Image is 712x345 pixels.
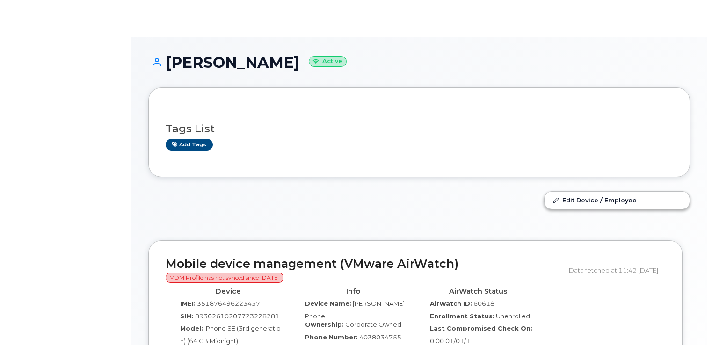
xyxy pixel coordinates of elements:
[197,300,260,307] span: 351876496223437
[298,287,408,295] h4: Info
[496,312,530,320] span: Unenrolled
[359,333,401,341] span: 4038034755
[173,287,283,295] h4: Device
[430,299,472,308] label: AirWatch ID:
[545,192,690,208] a: Edit Device / Employee
[305,299,351,308] label: Device Name:
[180,312,194,321] label: SIM:
[166,123,673,135] h3: Tags List
[430,312,494,321] label: Enrollment Status:
[309,56,347,67] small: Active
[166,258,562,283] h2: Mobile device management (VMware AirWatch)
[305,333,358,342] label: Phone Number:
[305,300,407,320] span: [PERSON_NAME] iPhone
[345,321,401,328] span: Corporate Owned
[569,261,665,279] div: Data fetched at 11:42 [DATE]
[180,324,281,345] span: iPhone SE (3rd generation) (64 GB Midnight)
[422,287,533,295] h4: AirWatch Status
[473,300,494,307] span: 60618
[195,312,279,320] span: 89302610207723228281
[166,273,283,283] span: MDM Profile has not synced since [DATE]
[180,324,203,333] label: Model:
[166,139,213,151] a: Add tags
[180,299,196,308] label: IMEI:
[430,337,470,345] span: 0:00 01/01/1
[148,54,690,71] h1: [PERSON_NAME]
[430,324,532,333] label: Last Compromised Check On:
[305,320,344,329] label: Ownership:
